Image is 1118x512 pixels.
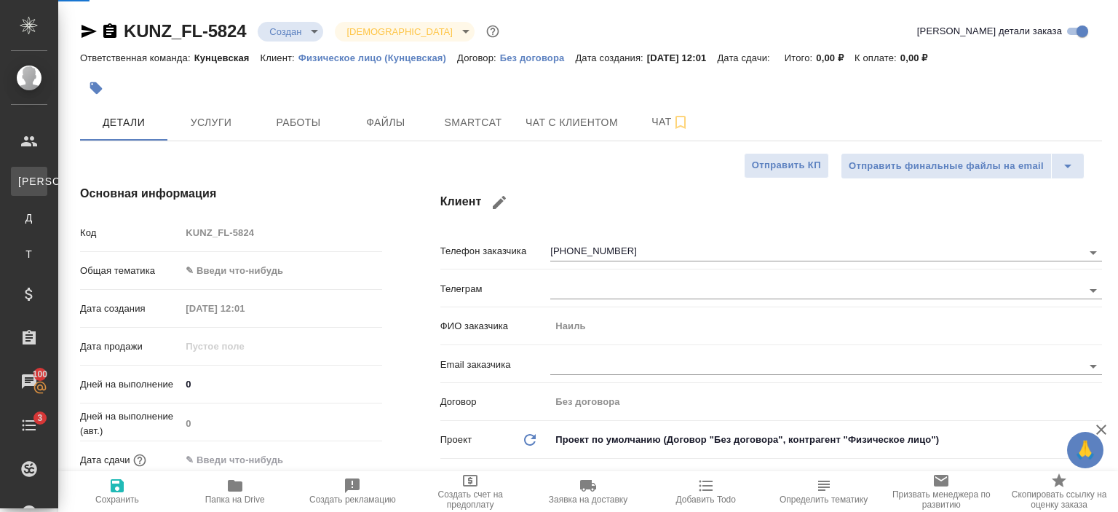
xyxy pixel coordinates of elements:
p: Дней на выполнение (авт.) [80,409,181,438]
p: Телеграм [440,282,551,296]
svg: Подписаться [672,114,689,131]
span: Определить тематику [780,495,868,505]
button: Open [1083,356,1103,377]
h4: Клиент [440,185,1102,220]
a: Д [11,203,47,232]
p: Договор: [457,52,500,63]
p: 0,00 ₽ [900,52,939,63]
input: Пустое поле [550,315,1102,336]
a: Т [11,240,47,269]
a: 100 [4,363,55,400]
button: Скопировать ссылку [101,23,119,40]
p: Общая тематика [80,264,181,278]
button: Призвать менеджера по развитию [882,471,1000,512]
span: 3 [28,411,51,425]
span: Д [18,210,40,225]
span: Призвать менеджера по развитию [891,489,991,510]
p: Физическое лицо (Кунцевская) [298,52,457,63]
span: Детали [89,114,159,132]
input: ✎ Введи что-нибудь [181,449,308,470]
span: Чат с клиентом [526,114,618,132]
span: Отправить КП [752,157,821,174]
div: split button [841,153,1085,179]
input: Пустое поле [181,222,381,243]
p: [DATE] 12:01 [647,52,718,63]
p: ФИО заказчика [440,319,551,334]
p: Дата сдачи: [717,52,773,63]
span: 🙏 [1073,435,1098,465]
a: Без договора [500,51,576,63]
a: [PERSON_NAME] [11,167,47,196]
button: Open [1083,243,1103,263]
input: Пустое поле [181,336,308,357]
a: Физическое лицо (Кунцевская) [298,51,457,63]
p: Дней на выполнение [80,377,181,392]
div: ✎ Введи что-нибудь [186,264,364,278]
div: Создан [335,22,474,42]
div: Проект по умолчанию (Договор "Без договора", контрагент "Физическое лицо") [550,428,1102,452]
span: Создать рекламацию [309,495,396,505]
span: [PERSON_NAME] [18,174,40,189]
p: Дата создания [80,302,181,316]
button: Сохранить [58,471,176,512]
button: Заявка на доставку [529,471,647,512]
button: Скопировать ссылку на оценку заказа [1000,471,1118,512]
span: Чат [635,113,705,131]
span: Работы [263,114,333,132]
span: Smartcat [438,114,508,132]
a: 3 [4,407,55,444]
span: Скопировать ссылку на оценку заказа [1009,489,1109,510]
button: Создать счет на предоплату [411,471,529,512]
p: Итого: [785,52,816,63]
p: Дата сдачи [80,453,130,468]
button: Отправить финальные файлы на email [841,153,1052,179]
button: Отправить КП [744,153,829,178]
p: Дата создания: [575,52,646,63]
h4: Основная информация [80,185,382,202]
p: Ответственная команда: [80,52,194,63]
button: Open [1083,280,1103,301]
button: Добавить тэг [80,72,112,104]
p: Код [80,226,181,240]
p: Email заказчика [440,358,551,372]
a: KUNZ_FL-5824 [124,21,246,41]
button: Доп статусы указывают на важность/срочность заказа [483,22,502,41]
button: Создать рекламацию [294,471,412,512]
input: Пустое поле [181,413,381,434]
input: Пустое поле [181,298,308,319]
span: Отправить финальные файлы на email [849,158,1044,175]
input: Пустое поле [550,391,1102,412]
span: Добавить Todo [676,495,736,505]
button: 🙏 [1067,432,1103,468]
p: Кунцевская [194,52,261,63]
div: ✎ Введи что-нибудь [181,259,381,283]
span: Заявка на доставку [549,495,627,505]
button: Добавить Todo [647,471,765,512]
button: Если добавить услуги и заполнить их объемом, то дата рассчитается автоматически [130,451,149,470]
p: Телефон заказчика [440,244,551,259]
p: Без договора [500,52,576,63]
button: [DEMOGRAPHIC_DATA] [342,25,456,38]
span: Папка на Drive [205,495,265,505]
span: Т [18,247,40,261]
span: 100 [24,367,57,382]
p: Проект [440,433,472,447]
button: Определить тематику [765,471,883,512]
input: ✎ Введи что-нибудь [181,374,381,395]
span: Создать счет на предоплату [420,489,520,510]
p: Клиент: [261,52,298,63]
button: Папка на Drive [176,471,294,512]
p: Дата продажи [80,339,181,354]
p: 0,00 ₽ [816,52,855,63]
span: Услуги [176,114,246,132]
p: Договор [440,395,551,409]
div: Создан [258,22,323,42]
span: [PERSON_NAME] детали заказа [917,24,1062,39]
p: К оплате: [855,52,900,63]
span: Файлы [351,114,421,132]
button: Скопировать ссылку для ЯМессенджера [80,23,98,40]
span: Сохранить [95,495,139,505]
button: Создан [265,25,306,38]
